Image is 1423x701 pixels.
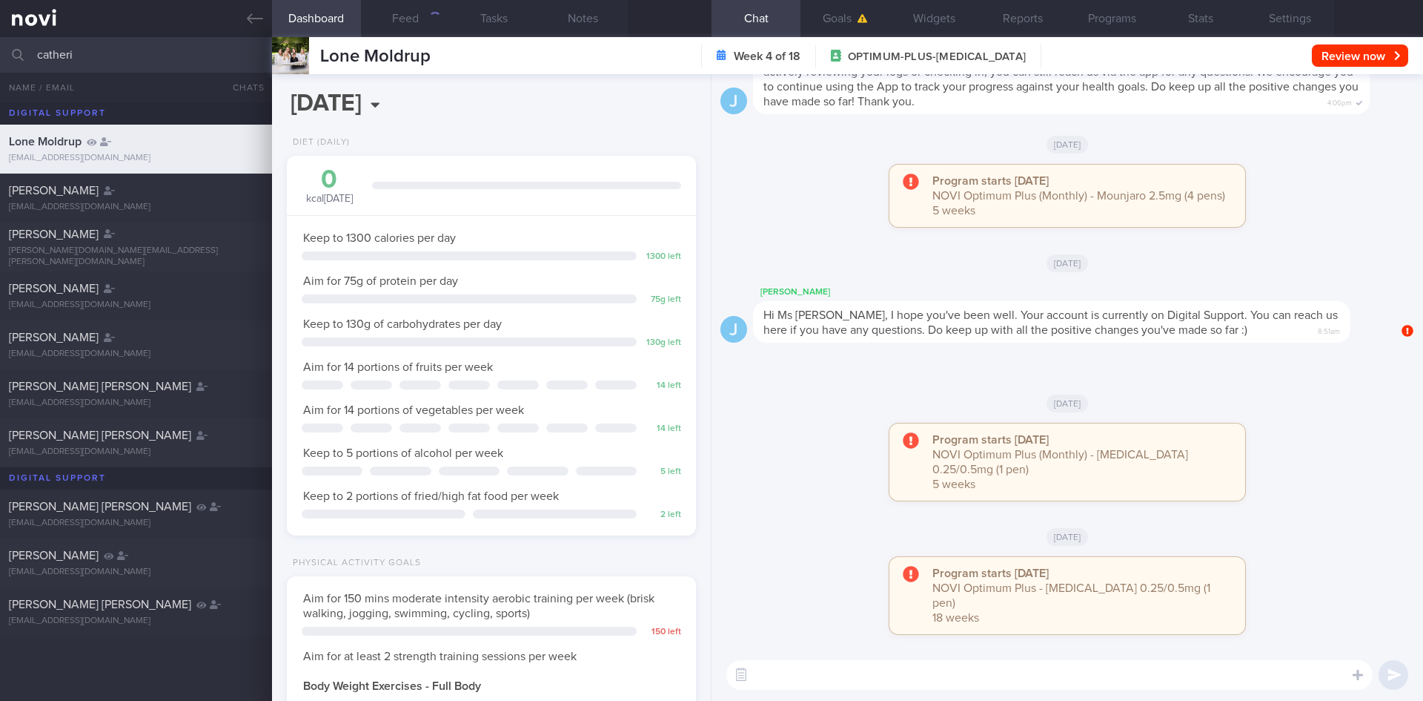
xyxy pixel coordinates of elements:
[303,593,654,619] span: Aim for 150 mins moderate intensity aerobic training per week (brisk walking, jogging, swimming, ...
[9,518,263,529] div: [EMAIL_ADDRESS][DOMAIN_NAME]
[1046,254,1089,272] span: [DATE]
[932,175,1049,187] strong: Program starts [DATE]
[932,478,975,490] span: 5 weeks
[9,185,99,197] span: [PERSON_NAME]
[1327,94,1352,108] span: 4:06pm
[644,627,681,638] div: 150 left
[9,283,99,294] span: [PERSON_NAME]
[287,558,421,569] div: Physical Activity Goals
[9,246,263,268] div: [PERSON_NAME][DOMAIN_NAME][EMAIL_ADDRESS][PERSON_NAME][DOMAIN_NAME]
[932,612,979,624] span: 18 weeks
[644,424,681,435] div: 14 left
[9,567,263,578] div: [EMAIL_ADDRESS][DOMAIN_NAME]
[9,398,263,409] div: [EMAIL_ADDRESS][DOMAIN_NAME]
[734,49,800,64] strong: Week 4 of 18
[932,582,1210,609] span: NOVI Optimum Plus - [MEDICAL_DATA] 0.25/0.5mg (1 pen)
[644,510,681,521] div: 2 left
[9,381,191,392] span: [PERSON_NAME] [PERSON_NAME]
[9,300,263,311] div: [EMAIL_ADDRESS][DOMAIN_NAME]
[9,228,99,240] span: [PERSON_NAME]
[1318,323,1340,337] span: 8:51am
[303,275,458,287] span: Aim for 75g of protein per day
[287,137,350,148] div: Diet (Daily)
[720,316,747,343] div: J
[9,550,99,562] span: [PERSON_NAME]
[644,467,681,478] div: 5 left
[213,73,272,102] button: Chats
[9,136,82,148] span: Lone Moldrup
[932,190,1225,202] span: NOVI Optimum Plus (Monthly) - Mounjaro 2.5mg (4 pens)
[303,404,524,416] span: Aim for 14 portions of vegetables per week
[1046,395,1089,412] span: [DATE]
[932,567,1049,579] strong: Program starts [DATE]
[9,447,263,458] div: [EMAIL_ADDRESS][DOMAIN_NAME]
[9,501,191,513] span: [PERSON_NAME] [PERSON_NAME]
[9,153,263,164] div: [EMAIL_ADDRESS][DOMAIN_NAME]
[303,318,502,330] span: Keep to 130g of carbohydrates per day
[1312,45,1408,67] button: Review now
[644,381,681,392] div: 14 left
[9,349,263,360] div: [EMAIL_ADDRESS][DOMAIN_NAME]
[9,430,191,441] span: [PERSON_NAME] [PERSON_NAME]
[9,599,191,611] span: [PERSON_NAME] [PERSON_NAME]
[763,309,1338,336] span: Hi Ms [PERSON_NAME], I hope you've been well. Your account is currently on Digital Support. You c...
[303,490,559,502] span: Keep to 2 portions of fried/high fat food per week
[320,47,431,65] span: Lone Moldrup
[644,338,681,349] div: 130 g left
[932,449,1188,475] span: NOVI Optimum Plus (Monthly) - [MEDICAL_DATA] 0.25/0.5mg (1 pen)
[303,680,481,692] strong: Body Weight Exercises - Full Body
[644,294,681,306] div: 75 g left
[1046,136,1089,154] span: [DATE]
[303,651,577,662] span: Aim for at least 2 strength training sessions per week
[303,361,493,373] span: Aim for 14 portions of fruits per week
[9,616,263,627] div: [EMAIL_ADDRESS][DOMAIN_NAME]
[932,205,975,217] span: 5 weeks
[848,50,1026,65] span: OPTIMUM-PLUS-[MEDICAL_DATA]
[932,434,1049,446] strong: Program starts [DATE]
[1046,528,1089,546] span: [DATE]
[720,88,747,115] div: J
[302,167,357,193] div: 0
[644,251,681,263] div: 1300 left
[753,283,1395,301] div: [PERSON_NAME]
[302,167,357,206] div: kcal [DATE]
[9,202,263,213] div: [EMAIL_ADDRESS][DOMAIN_NAME]
[9,332,99,343] span: [PERSON_NAME]
[303,447,503,459] span: Keep to 5 portions of alcohol per week
[303,232,456,244] span: Keep to 1300 calories per day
